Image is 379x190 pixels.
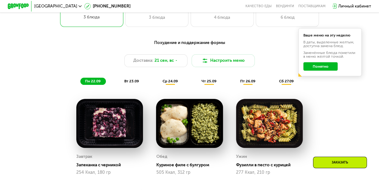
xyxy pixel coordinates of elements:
[236,163,307,168] div: Фузилли в песто с курицей
[298,4,325,8] div: поставщикам
[201,79,216,83] span: чт 25.09
[261,14,313,21] div: 6 блюд
[163,79,178,83] span: ср 24.09
[236,153,247,160] div: Ужин
[34,4,77,8] span: [GEOGRAPHIC_DATA]
[154,57,174,64] span: 21 сен, вс
[338,3,371,9] div: Личный кабинет
[245,4,272,8] a: Качество еды
[124,79,139,83] span: вт 23.09
[131,14,183,21] div: 3 блюда
[85,79,101,83] span: пн 22.09
[76,163,147,168] div: Запеканка с черникой
[276,4,294,8] a: Вендинги
[196,14,248,21] div: 4 блюда
[192,54,255,67] button: Настроить меню
[156,163,227,168] div: Куриное филе с булгуром
[303,41,357,48] div: В даты, выделенные желтым, доступна замена блюд.
[84,3,130,9] a: [PHONE_NUMBER]
[303,62,338,71] button: Понятно
[303,51,357,59] div: Заменённые блюда пометили в меню жёлтой точкой.
[34,39,345,46] div: Похудение и поддержание формы
[279,79,293,83] span: сб 27.09
[156,153,167,160] div: Обед
[236,170,303,175] div: 277 Ккал, 210 гр
[156,170,223,175] div: 505 Ккал, 312 гр
[313,157,367,168] div: Заказать
[76,153,92,160] div: Завтрак
[240,79,255,83] span: пт 26.09
[303,34,357,37] div: Ваше меню на эту неделю
[133,57,153,64] span: Доставка:
[65,14,118,20] div: 3 блюда
[76,170,143,175] div: 254 Ккал, 180 гр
